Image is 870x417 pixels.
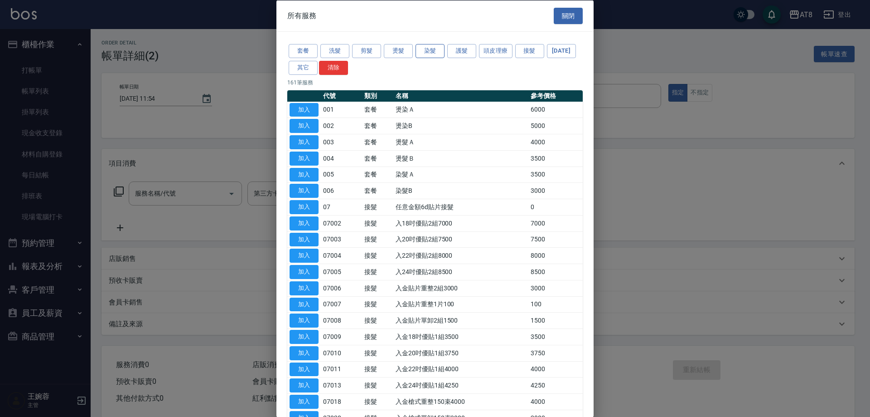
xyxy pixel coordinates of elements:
td: 接髮 [362,377,393,393]
td: 7500 [528,231,583,248]
button: 關閉 [554,7,583,24]
td: 入金22吋優貼1組4000 [393,361,528,378]
td: 4000 [528,361,583,378]
td: 接髮 [362,393,393,410]
td: 燙髮Ａ [393,134,528,150]
button: 加入 [290,167,319,182]
td: 4000 [528,134,583,150]
button: 加入 [290,119,319,133]
td: 07018 [321,393,362,410]
td: 001 [321,102,362,118]
button: 加入 [290,249,319,263]
td: 07009 [321,329,362,345]
td: 3500 [528,329,583,345]
td: 3500 [528,167,583,183]
button: 加入 [290,151,319,165]
button: 加入 [290,135,319,149]
td: 入22吋優貼2組8000 [393,247,528,264]
td: 6000 [528,102,583,118]
button: 清除 [319,60,348,74]
td: 入金20吋優貼1組3750 [393,345,528,361]
button: 加入 [290,346,319,360]
button: 套餐 [289,44,318,58]
td: 燙染B [393,118,528,134]
td: 任意金額6d貼片接髮 [393,199,528,215]
td: 3000 [528,182,583,199]
td: 接髮 [362,329,393,345]
button: 頭皮理療 [479,44,512,58]
button: 加入 [290,395,319,409]
button: 加入 [290,378,319,392]
button: 護髮 [447,44,476,58]
td: 07006 [321,280,362,296]
button: 加入 [290,297,319,311]
td: 3500 [528,150,583,167]
span: 所有服務 [287,11,316,20]
td: 005 [321,167,362,183]
button: 燙髮 [384,44,413,58]
td: 4250 [528,377,583,393]
td: 1500 [528,312,583,329]
button: 加入 [290,314,319,328]
td: 8500 [528,264,583,280]
td: 4000 [528,393,583,410]
td: 入金槍式重整150束4000 [393,393,528,410]
td: 套餐 [362,167,393,183]
td: 07003 [321,231,362,248]
td: 接髮 [362,264,393,280]
button: 洗髮 [320,44,349,58]
td: 07008 [321,312,362,329]
td: 接髮 [362,231,393,248]
td: 07011 [321,361,362,378]
th: 參考價格 [528,90,583,102]
td: 套餐 [362,102,393,118]
p: 161 筆服務 [287,78,583,86]
td: 入18吋優貼2組7000 [393,215,528,231]
td: 接髮 [362,312,393,329]
td: 燙髮Ｂ [393,150,528,167]
th: 名稱 [393,90,528,102]
td: 5000 [528,118,583,134]
td: 002 [321,118,362,134]
td: 07 [321,199,362,215]
th: 類別 [362,90,393,102]
td: 003 [321,134,362,150]
button: 其它 [289,60,318,74]
td: 3000 [528,280,583,296]
td: 套餐 [362,182,393,199]
td: 染髮Ａ [393,167,528,183]
button: 加入 [290,330,319,344]
td: 接髮 [362,215,393,231]
td: 染髮B [393,182,528,199]
td: 燙染Ａ [393,102,528,118]
td: 8000 [528,247,583,264]
td: 入金貼片重整1片100 [393,296,528,313]
button: 加入 [290,281,319,295]
td: 07013 [321,377,362,393]
td: 006 [321,182,362,199]
td: 7000 [528,215,583,231]
td: 入金24吋優貼1組4250 [393,377,528,393]
td: 入金18吋優貼1組3500 [393,329,528,345]
td: 套餐 [362,118,393,134]
td: 入金貼片單卸2組1500 [393,312,528,329]
td: 07007 [321,296,362,313]
button: 加入 [290,103,319,117]
button: 加入 [290,216,319,230]
button: 剪髮 [352,44,381,58]
td: 0 [528,199,583,215]
button: 加入 [290,200,319,214]
td: 07010 [321,345,362,361]
td: 接髮 [362,247,393,264]
td: 接髮 [362,296,393,313]
td: 接髮 [362,361,393,378]
td: 004 [321,150,362,167]
button: 染髮 [416,44,445,58]
td: 接髮 [362,345,393,361]
td: 3750 [528,345,583,361]
td: 入20吋優貼2組7500 [393,231,528,248]
td: 入24吋優貼2組8500 [393,264,528,280]
button: 加入 [290,232,319,246]
td: 100 [528,296,583,313]
th: 代號 [321,90,362,102]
